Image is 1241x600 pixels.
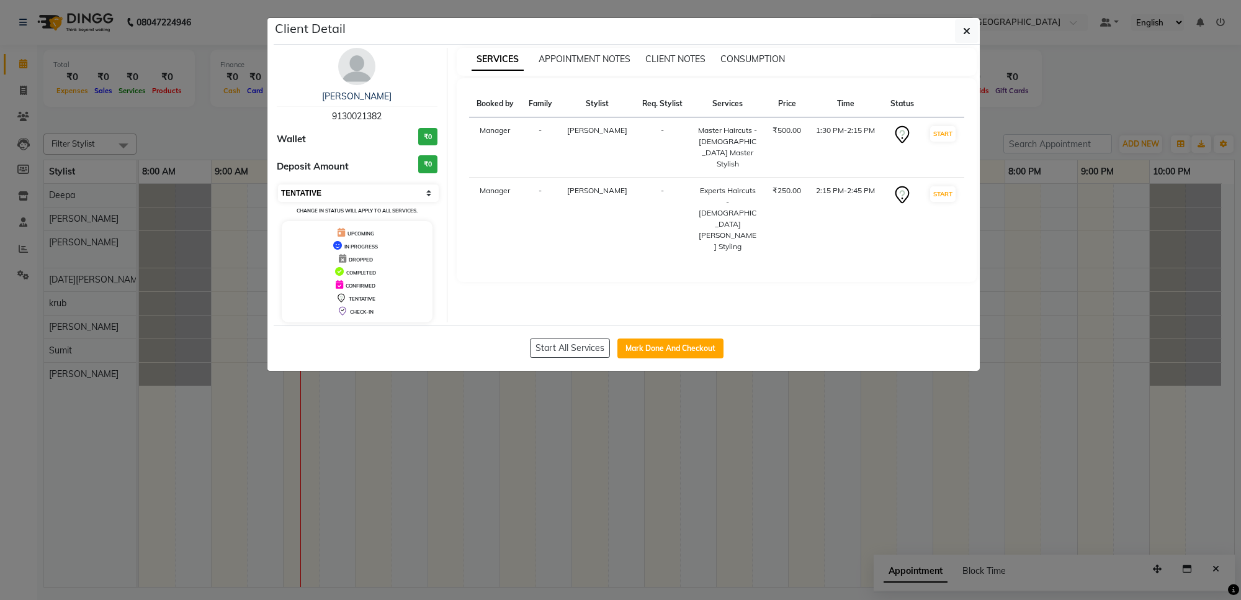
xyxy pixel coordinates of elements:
span: SERVICES [472,48,524,71]
button: START [930,126,956,142]
a: [PERSON_NAME] [322,91,392,102]
span: DROPPED [349,257,373,263]
td: 2:15 PM-2:45 PM [809,178,882,260]
th: Time [809,91,882,117]
th: Services [691,91,765,117]
span: Wallet [277,132,306,147]
span: Deposit Amount [277,160,349,174]
h5: Client Detail [275,19,346,38]
span: UPCOMING [347,230,374,237]
td: - [521,178,560,260]
span: CONSUMPTION [720,53,785,65]
th: Family [521,91,560,117]
td: - [635,117,690,178]
td: - [635,178,690,260]
button: START [930,186,956,202]
img: avatar [338,48,375,85]
button: Mark Done And Checkout [617,339,724,358]
span: [PERSON_NAME] [567,125,627,135]
th: Price [765,91,809,117]
div: ₹500.00 [773,125,801,136]
h3: ₹0 [418,155,437,173]
span: CLIENT NOTES [645,53,706,65]
div: ₹250.00 [773,185,801,196]
span: APPOINTMENT NOTES [539,53,630,65]
span: TENTATIVE [349,296,375,302]
small: Change in status will apply to all services. [297,207,418,214]
button: Start All Services [530,339,610,358]
td: 1:30 PM-2:15 PM [809,117,882,178]
th: Req. Stylist [635,91,690,117]
span: [PERSON_NAME] [567,186,627,195]
div: Master Haircuts - [DEMOGRAPHIC_DATA] Master Stylish [698,125,758,170]
th: Status [883,91,921,117]
span: COMPLETED [346,270,376,276]
span: IN PROGRESS [344,243,378,250]
th: Stylist [560,91,635,117]
td: - [521,117,560,178]
td: Manager [469,117,521,178]
span: CHECK-IN [350,309,374,315]
th: Booked by [469,91,521,117]
td: Manager [469,178,521,260]
span: CONFIRMED [346,283,375,289]
div: Experts Haircuts - [DEMOGRAPHIC_DATA] [PERSON_NAME] Styling [698,185,758,252]
h3: ₹0 [418,128,437,146]
span: 9130021382 [332,111,382,122]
